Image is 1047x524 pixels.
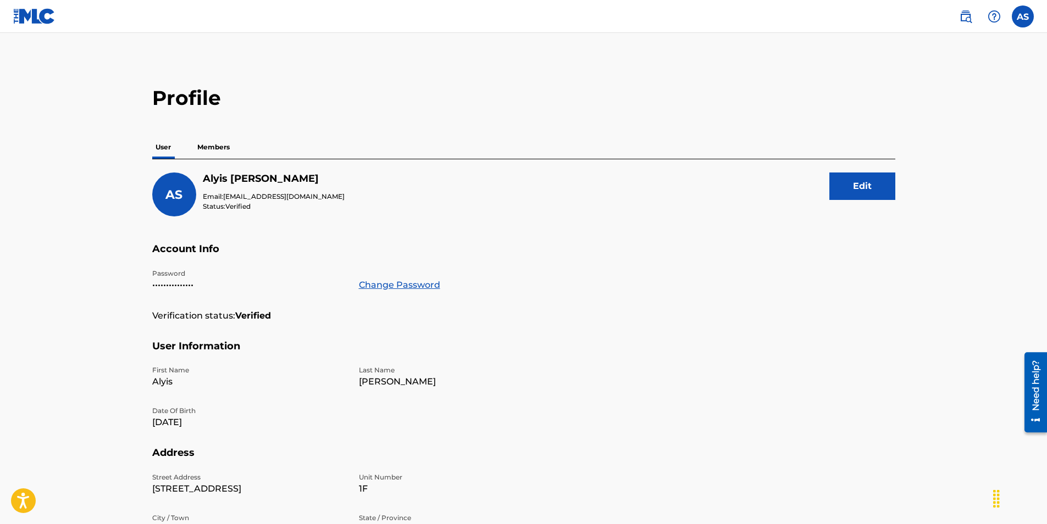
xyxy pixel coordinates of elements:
[152,340,895,366] h5: User Information
[235,309,271,322] strong: Verified
[225,202,251,210] span: Verified
[152,482,346,495] p: [STREET_ADDRESS]
[152,513,346,523] p: City / Town
[203,172,345,185] h5: Alyis Sledge
[223,192,345,200] span: [EMAIL_ADDRESS][DOMAIN_NAME]
[359,278,440,292] a: Change Password
[152,375,346,388] p: Alyis
[203,202,345,211] p: Status:
[829,172,895,200] button: Edit
[1016,348,1047,437] iframe: Resource Center
[152,309,235,322] p: Verification status:
[13,8,56,24] img: MLC Logo
[152,406,346,416] p: Date Of Birth
[992,471,1047,524] iframe: Chat Widget
[988,10,1001,23] img: help
[359,472,552,482] p: Unit Number
[959,10,972,23] img: search
[152,269,346,278] p: Password
[165,187,182,202] span: AS
[152,86,895,110] h2: Profile
[983,5,1005,27] div: Help
[359,365,552,375] p: Last Name
[203,192,345,202] p: Email:
[152,136,174,159] p: User
[988,482,1005,515] div: Drag
[152,472,346,482] p: Street Address
[152,278,346,292] p: •••••••••••••••
[152,365,346,375] p: First Name
[359,375,552,388] p: [PERSON_NAME]
[359,482,552,495] p: 1F
[1012,5,1034,27] div: User Menu
[194,136,233,159] p: Members
[955,5,977,27] a: Public Search
[152,447,895,472] h5: Address
[152,416,346,429] p: [DATE]
[359,513,552,523] p: State / Province
[152,243,895,269] h5: Account Info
